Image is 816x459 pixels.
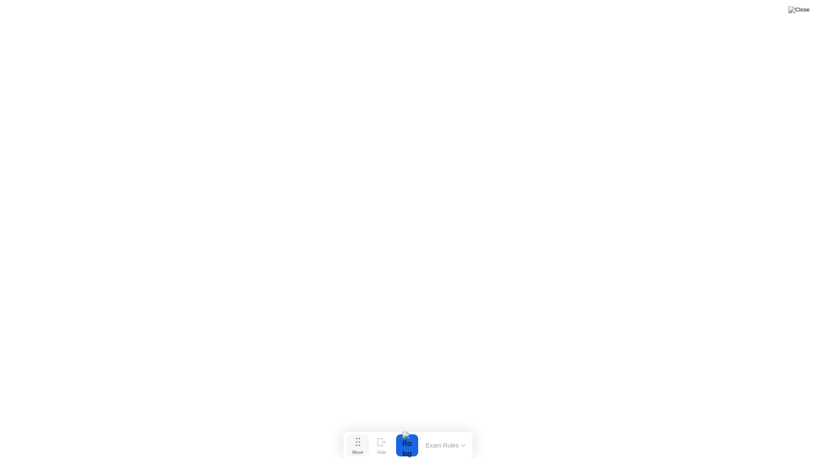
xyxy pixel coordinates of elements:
button: Exam Rules [423,442,468,449]
div: Hide [377,450,386,455]
img: Close [788,6,810,13]
div: Move [352,450,363,455]
button: Move [347,434,369,456]
button: Hide [371,434,393,456]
